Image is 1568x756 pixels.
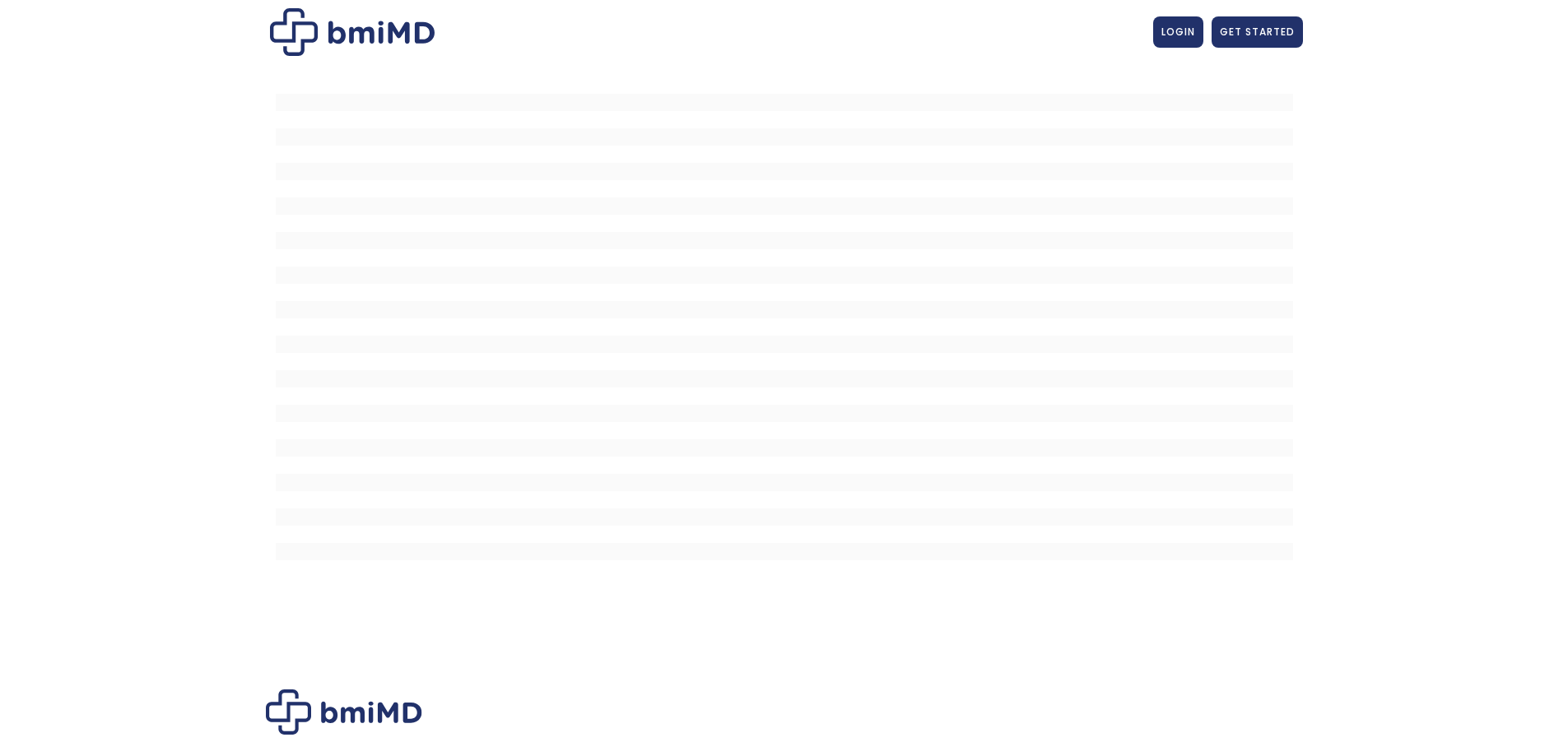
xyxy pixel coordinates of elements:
[270,8,435,56] img: Patient Messaging Portal
[1220,25,1295,39] span: GET STARTED
[1212,16,1303,48] a: GET STARTED
[276,77,1293,570] iframe: MDI Patient Messaging Portal
[266,689,422,735] img: Brand Logo
[1153,16,1203,48] a: LOGIN
[1161,25,1195,39] span: LOGIN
